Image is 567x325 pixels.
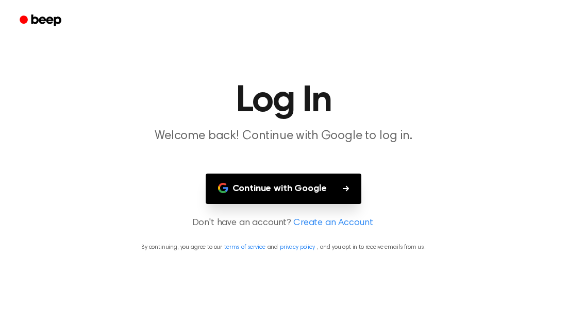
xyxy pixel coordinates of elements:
a: Create an Account [293,216,373,230]
a: privacy policy [280,244,315,250]
p: Welcome back! Continue with Google to log in. [86,128,481,145]
h1: Log In [20,82,547,119]
p: Don't have an account? [12,216,555,230]
button: Continue with Google [206,174,362,204]
a: Beep [12,11,71,31]
p: By continuing, you agree to our and , and you opt in to receive emails from us. [12,243,555,252]
a: terms of service [224,244,265,250]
